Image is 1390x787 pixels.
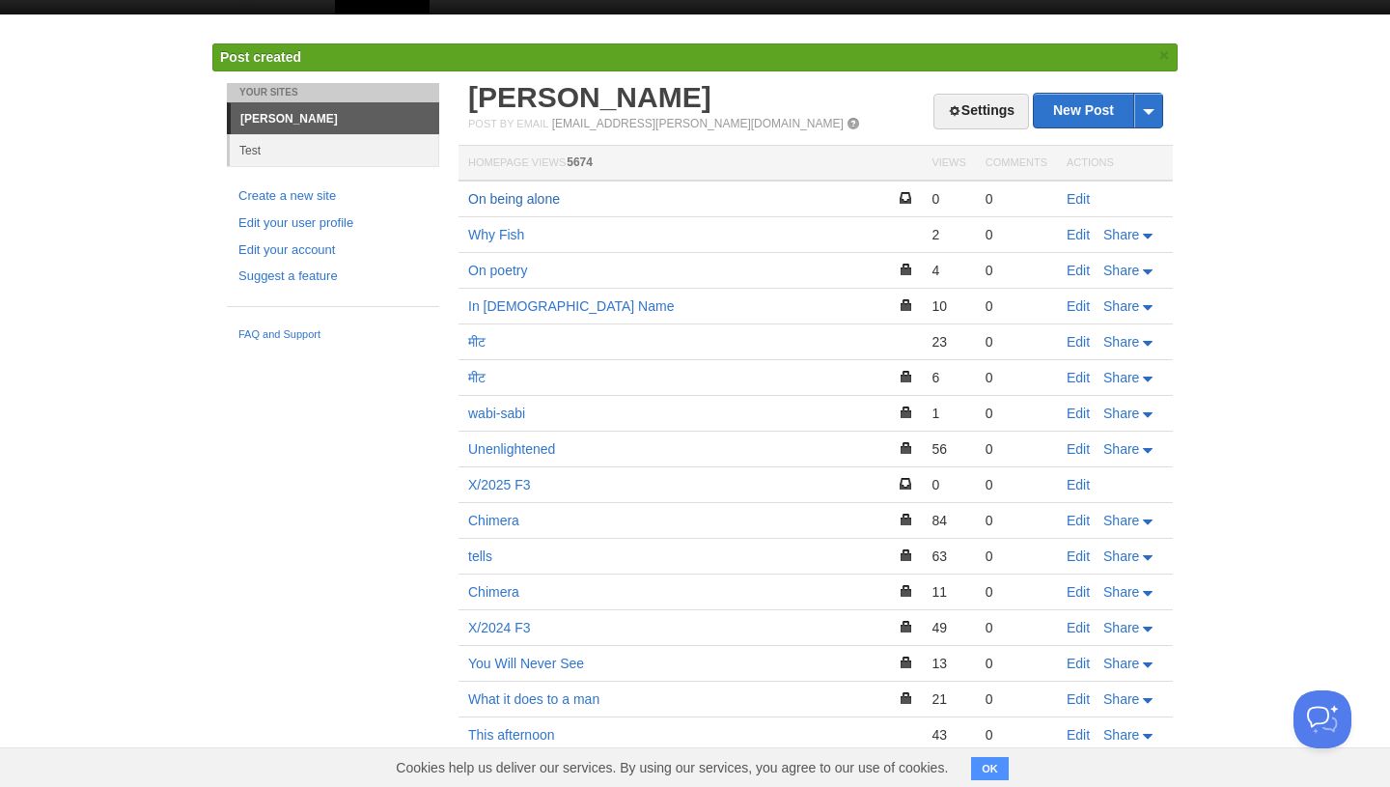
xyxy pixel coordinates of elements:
a: Suggest a feature [238,267,428,287]
a: Edit [1067,263,1090,278]
span: Share [1103,441,1139,457]
a: You Will Never See [468,656,584,671]
a: Test [230,134,439,166]
span: Post by Email [468,118,548,129]
div: 56 [931,440,965,458]
span: Share [1103,334,1139,350]
a: Edit [1067,191,1090,207]
a: Edit [1067,441,1090,457]
a: New Post [1034,94,1162,127]
a: Edit your account [238,240,428,261]
a: Edit [1067,334,1090,350]
div: 49 [931,619,965,636]
th: Homepage Views [459,146,922,182]
a: Edit [1067,620,1090,635]
a: [PERSON_NAME] [468,81,711,113]
a: × [1155,43,1173,68]
span: Share [1103,656,1139,671]
span: Share [1103,227,1139,242]
a: This afternoon [468,727,555,743]
div: 0 [986,405,1047,422]
span: Share [1103,620,1139,635]
span: Share [1103,584,1139,600]
a: Why Fish [468,227,524,242]
div: 0 [986,619,1047,636]
a: Edit [1067,656,1090,671]
span: Share [1103,548,1139,564]
div: 0 [986,333,1047,351]
span: Share [1103,513,1139,528]
a: Edit your user profile [238,213,428,234]
button: OK [971,757,1009,780]
div: 0 [986,440,1047,458]
div: 0 [986,369,1047,386]
div: 0 [986,512,1047,529]
div: 13 [931,655,965,672]
div: 0 [986,262,1047,279]
a: Edit [1067,227,1090,242]
span: Share [1103,298,1139,314]
div: 43 [931,726,965,744]
div: 0 [986,226,1047,243]
a: Edit [1067,727,1090,743]
div: 0 [986,726,1047,744]
a: Unenlightened [468,441,555,457]
div: 0 [931,476,965,493]
a: मीट [468,334,486,350]
a: [EMAIL_ADDRESS][PERSON_NAME][DOMAIN_NAME] [552,117,844,130]
a: Create a new site [238,186,428,207]
a: FAQ and Support [238,326,428,344]
a: What it does to a man [468,691,599,707]
div: 63 [931,548,965,565]
div: 21 [931,690,965,708]
a: Edit [1067,370,1090,385]
th: Actions [1057,146,1173,182]
span: Share [1103,727,1139,743]
div: 0 [986,190,1047,208]
div: 1 [931,405,965,422]
span: 5674 [567,155,593,169]
span: Share [1103,691,1139,707]
div: 4 [931,262,965,279]
div: 23 [931,333,965,351]
div: 6 [931,369,965,386]
a: On poetry [468,263,527,278]
a: X/2025 F3 [468,477,531,492]
th: Comments [976,146,1057,182]
a: Edit [1067,584,1090,600]
a: X/2024 F3 [468,620,531,635]
span: Share [1103,263,1139,278]
a: On being alone [468,191,560,207]
a: Edit [1067,691,1090,707]
div: 0 [986,548,1047,565]
a: Edit [1067,477,1090,492]
a: Edit [1067,298,1090,314]
div: 0 [986,690,1047,708]
iframe: Help Scout Beacon - Open [1293,690,1351,748]
a: Edit [1067,513,1090,528]
div: 84 [931,512,965,529]
a: Edit [1067,406,1090,421]
div: 0 [986,655,1047,672]
th: Views [922,146,975,182]
div: 2 [931,226,965,243]
a: Settings [933,94,1029,129]
div: 0 [986,476,1047,493]
a: Chimera [468,584,519,600]
span: Cookies help us deliver our services. By using our services, you agree to our use of cookies. [376,748,967,787]
li: Your Sites [227,83,439,102]
span: Share [1103,370,1139,385]
div: 0 [986,297,1047,315]
div: 10 [931,297,965,315]
a: Edit [1067,548,1090,564]
a: tells [468,548,492,564]
a: Chimera [468,513,519,528]
div: 0 [931,190,965,208]
a: [PERSON_NAME] [231,103,439,134]
a: wabi-sabi [468,406,525,421]
div: 0 [986,583,1047,601]
a: In [DEMOGRAPHIC_DATA] Name [468,298,674,314]
a: मीट [468,370,486,385]
div: 11 [931,583,965,601]
span: Post created [220,49,301,65]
